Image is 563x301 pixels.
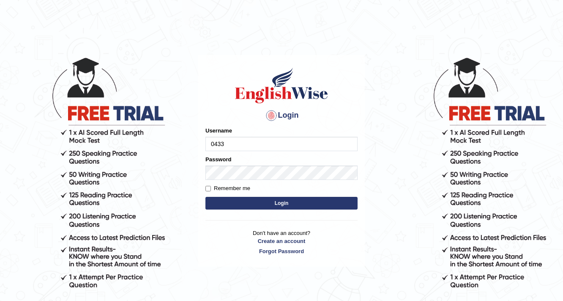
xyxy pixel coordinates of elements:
[205,186,211,191] input: Remember me
[205,109,358,122] h4: Login
[205,184,250,193] label: Remember me
[205,127,232,135] label: Username
[205,155,231,163] label: Password
[233,66,330,105] img: Logo of English Wise sign in for intelligent practice with AI
[205,237,358,245] a: Create an account
[205,197,358,210] button: Login
[205,229,358,255] p: Don't have an account?
[205,247,358,255] a: Forgot Password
